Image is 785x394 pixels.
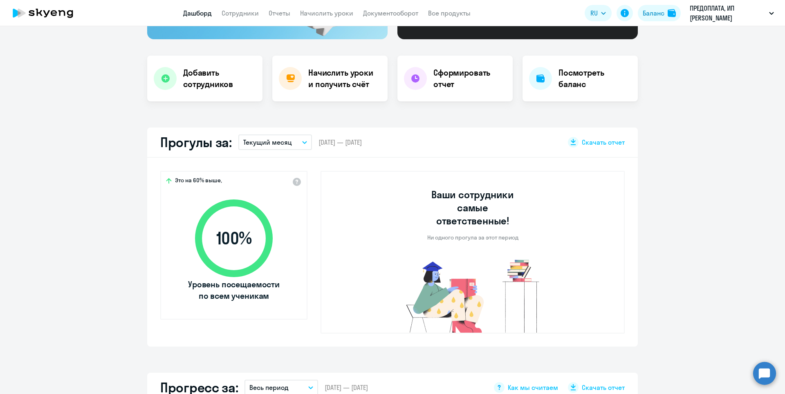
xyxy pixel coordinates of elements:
img: no-truants [391,257,555,333]
p: Весь период [249,383,289,392]
span: [DATE] — [DATE] [325,383,368,392]
span: RU [590,8,598,18]
a: Дашборд [183,9,212,17]
span: [DATE] — [DATE] [318,138,362,147]
span: 100 % [187,228,281,248]
button: ПРЕДОПЛАТА, ИП [PERSON_NAME] [686,3,778,23]
button: Балансbalance [638,5,681,21]
img: balance [668,9,676,17]
span: Как мы считаем [508,383,558,392]
button: RU [585,5,612,21]
p: ПРЕДОПЛАТА, ИП [PERSON_NAME] [690,3,766,23]
p: Ни одного прогула за этот период [427,234,518,241]
span: Это на 60% выше, [175,177,222,186]
h4: Сформировать отчет [433,67,506,90]
div: Баланс [643,8,664,18]
h4: Посмотреть баланс [558,67,631,90]
span: Скачать отчет [582,138,625,147]
h3: Ваши сотрудники самые ответственные! [420,188,525,227]
a: Начислить уроки [300,9,353,17]
button: Текущий месяц [238,134,312,150]
h4: Начислить уроки и получить счёт [308,67,379,90]
span: Скачать отчет [582,383,625,392]
span: Уровень посещаемости по всем ученикам [187,279,281,302]
h4: Добавить сотрудников [183,67,256,90]
p: Текущий месяц [243,137,292,147]
a: Документооборот [363,9,418,17]
a: Сотрудники [222,9,259,17]
a: Отчеты [269,9,290,17]
a: Все продукты [428,9,471,17]
h2: Прогулы за: [160,134,232,150]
